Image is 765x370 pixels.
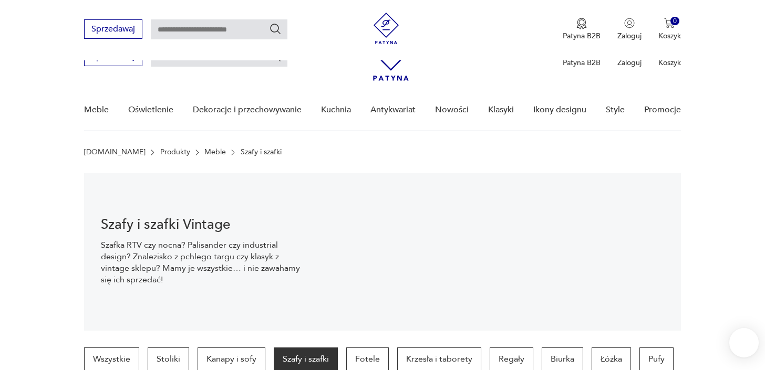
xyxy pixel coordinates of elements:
[84,54,142,61] a: Sprzedawaj
[84,26,142,34] a: Sprzedawaj
[617,18,642,41] button: Zaloguj
[533,90,586,130] a: Ikony designu
[488,90,514,130] a: Klasyki
[84,90,109,130] a: Meble
[204,148,226,156] a: Meble
[664,18,675,28] img: Ikona koszyka
[644,90,681,130] a: Promocje
[606,90,625,130] a: Style
[101,218,306,231] h1: Szafy i szafki Vintage
[84,19,142,39] button: Sprzedawaj
[241,148,282,156] p: Szafy i szafki
[576,18,587,29] img: Ikona medalu
[435,90,469,130] a: Nowości
[128,90,173,130] a: Oświetlenie
[670,17,679,26] div: 0
[321,90,351,130] a: Kuchnia
[617,58,642,68] p: Zaloguj
[658,31,681,41] p: Koszyk
[84,148,146,156] a: [DOMAIN_NAME]
[563,18,601,41] button: Patyna B2B
[370,90,416,130] a: Antykwariat
[617,31,642,41] p: Zaloguj
[563,58,601,68] p: Patyna B2B
[193,90,302,130] a: Dekoracje i przechowywanie
[658,18,681,41] button: 0Koszyk
[729,328,759,357] iframe: Smartsupp widget button
[563,18,601,41] a: Ikona medaluPatyna B2B
[370,13,402,44] img: Patyna - sklep z meblami i dekoracjami vintage
[269,23,282,35] button: Szukaj
[624,18,635,28] img: Ikonka użytkownika
[563,31,601,41] p: Patyna B2B
[160,148,190,156] a: Produkty
[658,58,681,68] p: Koszyk
[101,239,306,286] p: Szafka RTV czy nocna? Palisander czy industrial design? Znalezisko z pchlego targu czy klasyk z v...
